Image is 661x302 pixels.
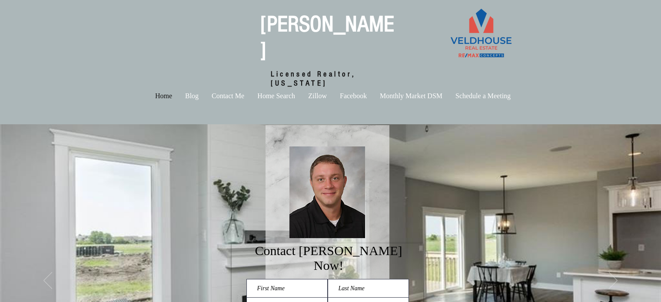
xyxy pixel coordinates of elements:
a: Home [149,90,179,101]
a: Schedule a Meeting [449,90,517,101]
a: Contact Me [205,90,251,101]
img: 12034403_1203879192961678_81641584542374 [289,146,365,238]
img: Veldhouse Logo - Option 1.png [442,4,520,64]
p: Home [151,90,176,101]
p: Blog [181,90,203,101]
p: Schedule a Meeting [451,90,515,101]
p: Zillow [304,90,331,101]
button: Next [609,272,618,290]
p: Contact Me [207,90,249,101]
p: Home Search [253,90,299,101]
p: Monthly Market DSM [375,90,447,101]
a: Facebook [333,90,373,101]
a: Blog [179,90,205,101]
a: [PERSON_NAME] [260,11,394,63]
input: Last Name [328,279,409,298]
input: First Name [246,279,328,298]
a: Monthly Market DSM [373,90,449,101]
button: Previous [43,272,52,290]
nav: Site [123,90,543,101]
p: Facebook [335,90,371,101]
a: Zillow [302,90,333,101]
span: Contact [PERSON_NAME] Now! [255,243,402,272]
a: Home Search [251,90,302,101]
span: Licensed Realtor, [US_STATE] [271,70,356,88]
